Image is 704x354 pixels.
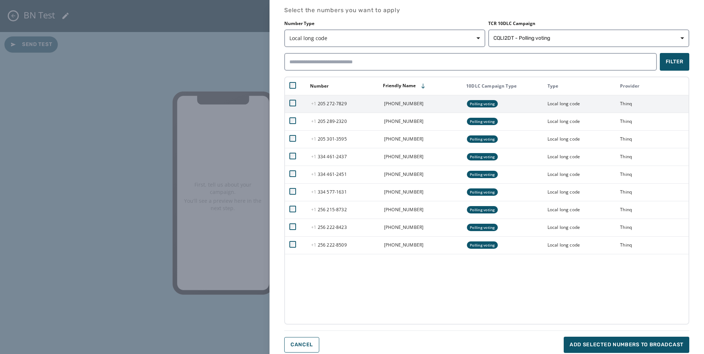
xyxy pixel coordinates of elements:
[311,171,318,177] span: +1
[493,35,550,42] span: CQLI2DT - Polling voting
[666,58,683,66] span: Filter
[311,118,318,124] span: +1
[291,342,313,348] span: Cancel
[467,188,498,196] div: Polling voting
[467,241,498,249] div: Polling voting
[380,219,462,236] td: [PHONE_NUMBER]
[311,206,346,213] span: 256 215 - 8732
[467,171,498,178] div: Polling voting
[311,224,318,230] span: +1
[467,118,498,125] div: Polling voting
[380,130,462,148] td: [PHONE_NUMBER]
[543,148,616,166] td: Local long code
[311,242,346,248] span: 256 222 - 8509
[467,206,498,213] div: Polling voting
[380,201,462,219] td: [PHONE_NUMBER]
[380,148,462,166] td: [PHONE_NUMBER]
[284,6,689,15] h4: Select the numbers you want to apply
[616,219,689,236] td: Thinq
[564,337,689,353] button: Add selected numbers to broadcast
[467,153,498,160] div: Polling voting
[289,35,480,42] span: Local long code
[311,206,318,213] span: +1
[311,189,318,195] span: +1
[660,53,689,71] button: Filter
[616,236,689,254] td: Thinq
[311,153,318,160] span: +1
[380,166,462,183] td: [PHONE_NUMBER]
[543,95,616,113] td: Local long code
[620,83,688,89] div: Provider
[380,113,462,130] td: [PHONE_NUMBER]
[311,242,318,248] span: +1
[548,83,616,89] div: Type
[488,29,689,47] button: CQLI2DT - Polling voting
[466,83,543,89] div: 10DLC Campaign Type
[311,136,318,142] span: +1
[616,183,689,201] td: Thinq
[311,189,346,195] span: 334 577 - 1631
[543,201,616,219] td: Local long code
[467,135,498,143] div: Polling voting
[467,100,498,107] div: Polling voting
[311,171,346,177] span: 334 461 - 2451
[311,100,346,107] span: 205 272 - 7829
[311,136,346,142] span: 205 301 - 3595
[543,166,616,183] td: Local long code
[284,29,485,47] button: Local long code
[311,224,346,230] span: 256 222 - 8423
[307,80,331,92] button: Sort by [object Object]
[616,130,689,148] td: Thinq
[380,236,462,254] td: [PHONE_NUMBER]
[543,219,616,236] td: Local long code
[543,183,616,201] td: Local long code
[284,21,485,26] label: Number Type
[467,224,498,231] div: Polling voting
[616,201,689,219] td: Thinq
[488,21,689,26] label: TCR 10DLC Campaign
[543,113,616,130] td: Local long code
[543,236,616,254] td: Local long code
[380,80,429,92] button: Sort by [object Object]
[380,183,462,201] td: [PHONE_NUMBER]
[616,113,689,130] td: Thinq
[570,341,683,348] span: Add selected numbers to broadcast
[380,95,462,113] td: [PHONE_NUMBER]
[311,118,346,124] span: 205 289 - 2320
[284,337,319,353] button: Cancel
[616,166,689,183] td: Thinq
[616,95,689,113] td: Thinq
[311,153,346,160] span: 334 461 - 2437
[311,100,318,107] span: +1
[543,130,616,148] td: Local long code
[616,148,689,166] td: Thinq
